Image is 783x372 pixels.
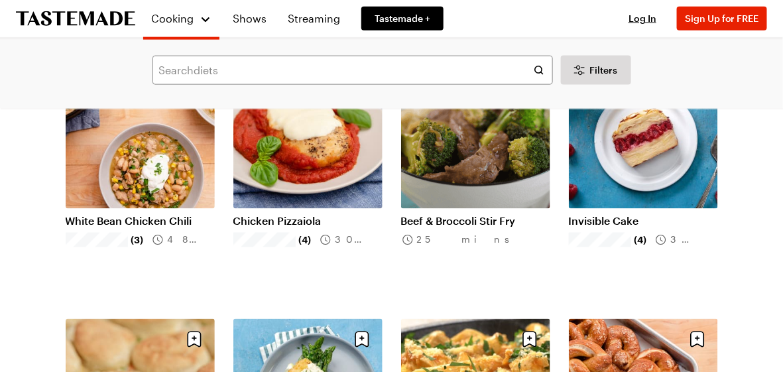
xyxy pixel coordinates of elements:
[361,7,444,31] a: Tastemade +
[151,5,211,32] button: Cooking
[569,214,718,227] a: Invisible Cake
[375,12,430,25] span: Tastemade +
[152,12,194,25] span: Cooking
[401,214,550,227] a: Beef & Broccoli Stir Fry
[677,7,767,31] button: Sign Up for FREE
[616,12,669,25] button: Log In
[590,64,618,77] span: Filters
[16,11,135,27] a: To Tastemade Home Page
[685,327,710,352] button: Save recipe
[561,56,631,85] button: Desktop filters
[685,13,759,24] span: Sign Up for FREE
[517,327,542,352] button: Save recipe
[349,327,375,352] button: Save recipe
[233,214,383,227] a: Chicken Pizzaiola
[66,214,215,227] a: White Bean Chicken Chili
[182,327,207,352] button: Save recipe
[629,13,656,24] span: Log In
